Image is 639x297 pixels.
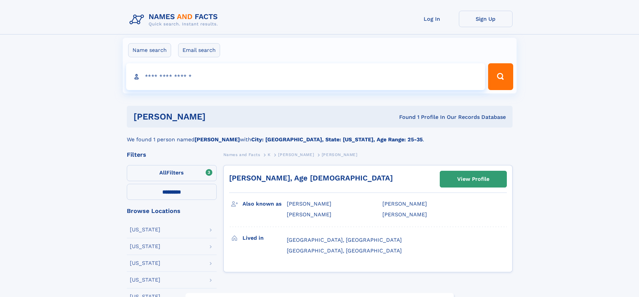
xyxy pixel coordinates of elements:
[127,11,223,29] img: Logo Names and Facts
[382,201,427,207] span: [PERSON_NAME]
[459,11,513,27] a: Sign Up
[405,11,459,27] a: Log In
[302,114,506,121] div: Found 1 Profile In Our Records Database
[130,227,160,232] div: [US_STATE]
[243,198,287,210] h3: Also known as
[127,128,513,144] div: We found 1 person named with .
[130,277,160,283] div: [US_STATE]
[128,43,171,57] label: Name search
[127,165,217,181] label: Filters
[134,113,303,121] h1: [PERSON_NAME]
[130,244,160,249] div: [US_STATE]
[178,43,220,57] label: Email search
[287,201,331,207] span: [PERSON_NAME]
[287,237,402,243] span: [GEOGRAPHIC_DATA], [GEOGRAPHIC_DATA]
[287,211,331,218] span: [PERSON_NAME]
[268,150,271,159] a: K
[130,261,160,266] div: [US_STATE]
[278,152,314,157] span: [PERSON_NAME]
[287,247,402,254] span: [GEOGRAPHIC_DATA], [GEOGRAPHIC_DATA]
[382,211,427,218] span: [PERSON_NAME]
[126,63,485,90] input: search input
[440,171,507,187] a: View Profile
[243,232,287,244] h3: Lived in
[488,63,513,90] button: Search Button
[322,152,358,157] span: [PERSON_NAME]
[159,169,166,176] span: All
[251,136,423,143] b: City: [GEOGRAPHIC_DATA], State: [US_STATE], Age Range: 25-35
[223,150,260,159] a: Names and Facts
[195,136,240,143] b: [PERSON_NAME]
[278,150,314,159] a: [PERSON_NAME]
[127,152,217,158] div: Filters
[457,171,489,187] div: View Profile
[229,174,393,182] a: [PERSON_NAME], Age [DEMOGRAPHIC_DATA]
[268,152,271,157] span: K
[127,208,217,214] div: Browse Locations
